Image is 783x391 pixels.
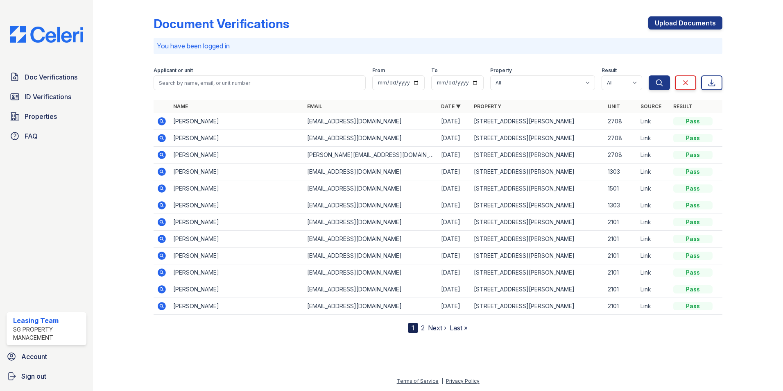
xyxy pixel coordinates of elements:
[170,214,304,231] td: [PERSON_NAME]
[604,281,637,298] td: 2101
[471,298,604,315] td: [STREET_ADDRESS][PERSON_NAME]
[304,214,438,231] td: [EMAIL_ADDRESS][DOMAIN_NAME]
[13,325,83,342] div: SG Property Management
[471,147,604,164] td: [STREET_ADDRESS][PERSON_NAME]
[170,197,304,214] td: [PERSON_NAME]
[7,69,86,85] a: Doc Verifications
[304,180,438,197] td: [EMAIL_ADDRESS][DOMAIN_NAME]
[471,214,604,231] td: [STREET_ADDRESS][PERSON_NAME]
[170,130,304,147] td: [PERSON_NAME]
[602,67,617,74] label: Result
[673,201,713,209] div: Pass
[673,235,713,243] div: Pass
[304,231,438,248] td: [EMAIL_ADDRESS][DOMAIN_NAME]
[637,298,670,315] td: Link
[637,214,670,231] td: Link
[408,323,418,333] div: 1
[637,180,670,197] td: Link
[170,298,304,315] td: [PERSON_NAME]
[471,113,604,130] td: [STREET_ADDRESS][PERSON_NAME]
[637,281,670,298] td: Link
[637,147,670,164] td: Link
[304,298,438,315] td: [EMAIL_ADDRESS][DOMAIN_NAME]
[471,130,604,147] td: [STREET_ADDRESS][PERSON_NAME]
[438,248,471,264] td: [DATE]
[471,231,604,248] td: [STREET_ADDRESS][PERSON_NAME]
[471,197,604,214] td: [STREET_ADDRESS][PERSON_NAME]
[637,164,670,180] td: Link
[170,264,304,281] td: [PERSON_NAME]
[604,197,637,214] td: 1303
[637,248,670,264] td: Link
[372,67,385,74] label: From
[471,164,604,180] td: [STREET_ADDRESS][PERSON_NAME]
[304,281,438,298] td: [EMAIL_ADDRESS][DOMAIN_NAME]
[441,378,443,384] div: |
[673,184,713,193] div: Pass
[438,147,471,164] td: [DATE]
[673,268,713,277] div: Pass
[170,147,304,164] td: [PERSON_NAME]
[438,298,471,315] td: [DATE]
[673,252,713,260] div: Pass
[474,103,501,109] a: Property
[471,248,604,264] td: [STREET_ADDRESS][PERSON_NAME]
[7,128,86,144] a: FAQ
[7,89,86,105] a: ID Verifications
[3,368,90,384] button: Sign out
[490,67,512,74] label: Property
[441,103,461,109] a: Date ▼
[673,151,713,159] div: Pass
[438,231,471,248] td: [DATE]
[471,281,604,298] td: [STREET_ADDRESS][PERSON_NAME]
[604,231,637,248] td: 2101
[21,352,47,361] span: Account
[25,92,71,102] span: ID Verifications
[637,264,670,281] td: Link
[3,348,90,365] a: Account
[13,316,83,325] div: Leasing Team
[21,371,46,381] span: Sign out
[637,113,670,130] td: Link
[421,324,425,332] a: 2
[637,130,670,147] td: Link
[170,164,304,180] td: [PERSON_NAME]
[438,197,471,214] td: [DATE]
[471,264,604,281] td: [STREET_ADDRESS][PERSON_NAME]
[648,16,722,30] a: Upload Documents
[438,281,471,298] td: [DATE]
[154,75,366,90] input: Search by name, email, or unit number
[438,264,471,281] td: [DATE]
[438,130,471,147] td: [DATE]
[25,131,38,141] span: FAQ
[7,108,86,125] a: Properties
[304,264,438,281] td: [EMAIL_ADDRESS][DOMAIN_NAME]
[307,103,322,109] a: Email
[170,248,304,264] td: [PERSON_NAME]
[673,285,713,293] div: Pass
[438,214,471,231] td: [DATE]
[673,218,713,226] div: Pass
[673,168,713,176] div: Pass
[431,67,438,74] label: To
[173,103,188,109] a: Name
[673,103,692,109] a: Result
[304,113,438,130] td: [EMAIL_ADDRESS][DOMAIN_NAME]
[604,164,637,180] td: 1303
[640,103,661,109] a: Source
[438,113,471,130] td: [DATE]
[304,130,438,147] td: [EMAIL_ADDRESS][DOMAIN_NAME]
[604,298,637,315] td: 2101
[304,164,438,180] td: [EMAIL_ADDRESS][DOMAIN_NAME]
[604,214,637,231] td: 2101
[637,231,670,248] td: Link
[673,302,713,310] div: Pass
[170,113,304,130] td: [PERSON_NAME]
[438,164,471,180] td: [DATE]
[428,324,446,332] a: Next ›
[3,26,90,43] img: CE_Logo_Blue-a8612792a0a2168367f1c8372b55b34899dd931a85d93a1a3d3e32e68fde9ad4.png
[604,147,637,164] td: 2708
[170,180,304,197] td: [PERSON_NAME]
[446,378,480,384] a: Privacy Policy
[673,134,713,142] div: Pass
